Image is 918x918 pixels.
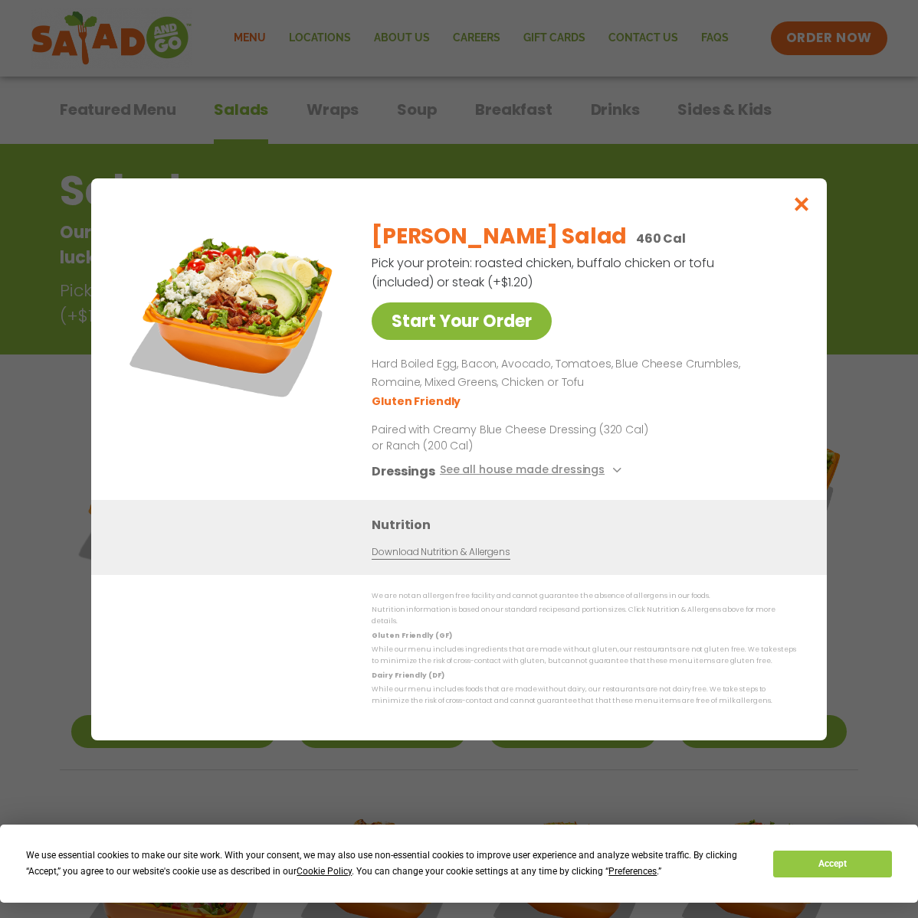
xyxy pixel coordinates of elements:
[126,209,340,423] img: Featured product photo for Cobb Salad
[372,544,510,559] a: Download Nutrition & Allergens
[372,302,552,340] a: Start Your Order
[773,851,891,877] button: Accept
[372,393,463,409] li: Gluten Friendly
[372,355,790,392] p: Hard Boiled Egg, Bacon, Avocado, Tomatoes, Blue Cheese Crumbles, Romaine, Mixed Greens, Chicken o...
[372,630,451,639] strong: Gluten Friendly (GF)
[372,670,444,679] strong: Dairy Friendly (DF)
[372,684,796,707] p: While our menu includes foods that are made without dairy, our restaurants are not dairy free. We...
[372,221,627,253] h2: [PERSON_NAME] Salad
[297,866,352,877] span: Cookie Policy
[440,461,626,480] button: See all house made dressings
[26,848,755,880] div: We use essential cookies to make our site work. With your consent, we may also use non-essential ...
[372,644,796,668] p: While our menu includes ingredients that are made without gluten, our restaurants are not gluten ...
[372,515,804,534] h3: Nutrition
[636,229,686,248] p: 460 Cal
[777,178,827,230] button: Close modal
[372,461,435,480] h3: Dressings
[608,866,657,877] span: Preferences
[372,604,796,628] p: Nutrition information is based on our standard recipes and portion sizes. Click Nutrition & Aller...
[372,253,716,292] p: Pick your protein: roasted chicken, buffalo chicken or tofu (included) or steak (+$1.20)
[372,590,796,602] p: We are not an allergen free facility and cannot guarantee the absence of allergens in our foods.
[372,421,655,453] p: Paired with Creamy Blue Cheese Dressing (320 Cal) or Ranch (200 Cal)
